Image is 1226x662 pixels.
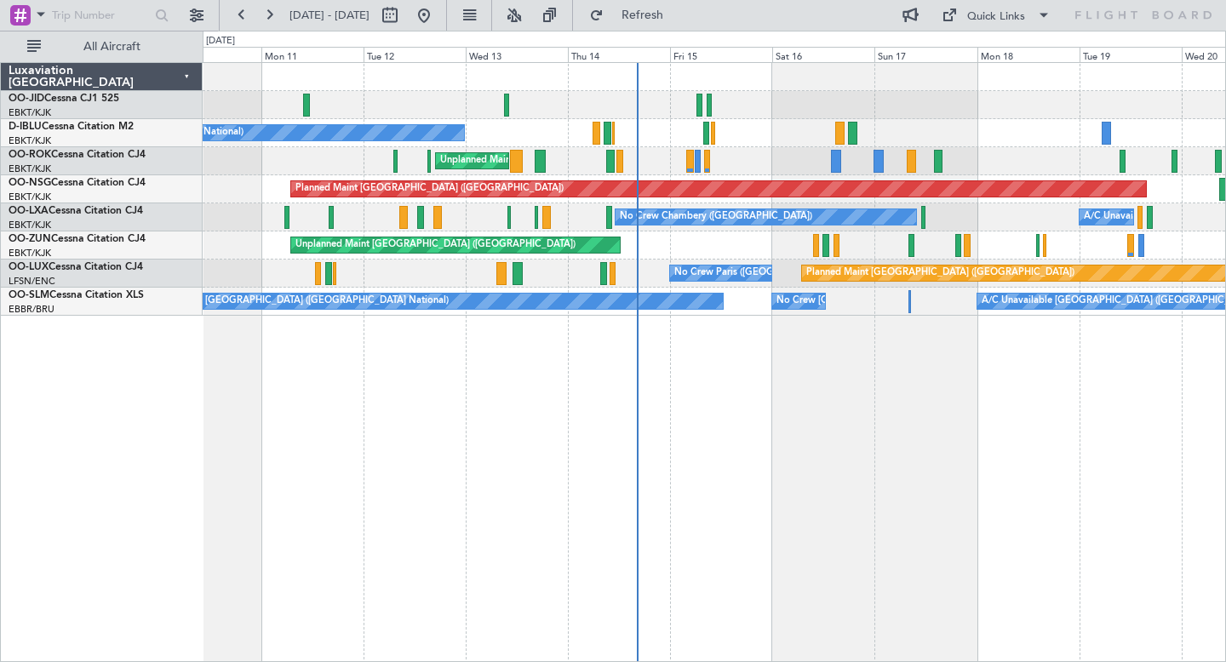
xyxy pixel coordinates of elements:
div: No Crew Chambery ([GEOGRAPHIC_DATA]) [620,204,812,230]
div: No Crew [GEOGRAPHIC_DATA] ([GEOGRAPHIC_DATA] National) [163,288,449,314]
span: OO-NSG [9,178,51,188]
div: Wed 13 [466,47,568,62]
a: OO-ROKCessna Citation CJ4 [9,150,146,160]
div: Tue 12 [364,47,466,62]
a: D-IBLUCessna Citation M2 [9,122,134,132]
div: Fri 15 [670,47,772,62]
button: Refresh [581,2,684,29]
span: OO-LUX [9,262,49,272]
a: OO-NSGCessna Citation CJ4 [9,178,146,188]
span: D-IBLU [9,122,42,132]
span: [DATE] - [DATE] [289,8,370,23]
span: OO-SLM [9,290,49,300]
div: Sun 10 [158,47,261,62]
button: All Aircraft [19,33,185,60]
div: Tue 19 [1080,47,1182,62]
div: Planned Maint [GEOGRAPHIC_DATA] ([GEOGRAPHIC_DATA]) [806,260,1074,286]
a: OO-JIDCessna CJ1 525 [9,94,119,104]
div: Quick Links [967,9,1025,26]
div: Sun 17 [874,47,977,62]
div: A/C Unavailable [1084,204,1154,230]
div: No Crew [GEOGRAPHIC_DATA] ([GEOGRAPHIC_DATA] National) [776,288,1062,314]
div: [DATE] [206,34,235,49]
div: Unplanned Maint [GEOGRAPHIC_DATA]-[GEOGRAPHIC_DATA] [440,148,715,174]
div: Mon 18 [977,47,1080,62]
input: Trip Number [52,3,150,28]
div: No Crew Paris ([GEOGRAPHIC_DATA]) [674,260,843,286]
button: Quick Links [933,2,1059,29]
span: OO-ZUN [9,234,51,244]
div: Unplanned Maint [GEOGRAPHIC_DATA] ([GEOGRAPHIC_DATA]) [295,232,576,258]
a: LFSN/ENC [9,275,55,288]
a: OO-LUXCessna Citation CJ4 [9,262,143,272]
div: Thu 14 [568,47,670,62]
a: EBKT/KJK [9,106,51,119]
a: OO-SLMCessna Citation XLS [9,290,144,300]
a: EBKT/KJK [9,219,51,231]
span: OO-ROK [9,150,51,160]
a: OO-ZUNCessna Citation CJ4 [9,234,146,244]
a: OO-LXACessna Citation CJ4 [9,206,143,216]
div: Planned Maint [GEOGRAPHIC_DATA] ([GEOGRAPHIC_DATA]) [295,176,564,202]
div: Mon 11 [261,47,364,62]
span: OO-LXA [9,206,49,216]
a: EBBR/BRU [9,303,54,316]
div: Sat 16 [772,47,874,62]
span: Refresh [607,9,679,21]
span: All Aircraft [44,41,180,53]
a: EBKT/KJK [9,247,51,260]
a: EBKT/KJK [9,163,51,175]
a: EBKT/KJK [9,191,51,203]
span: OO-JID [9,94,44,104]
a: EBKT/KJK [9,134,51,147]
